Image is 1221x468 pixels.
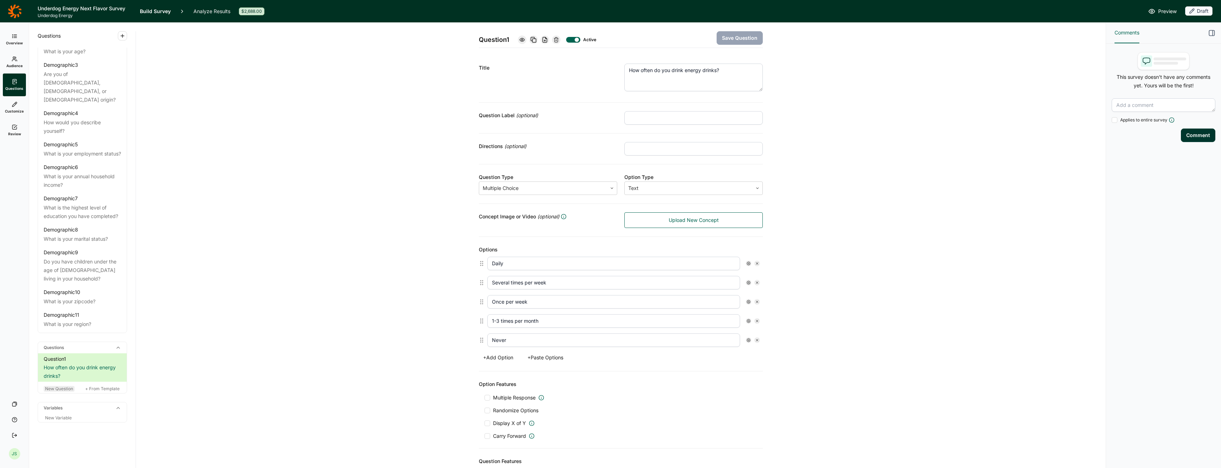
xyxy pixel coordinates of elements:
[44,226,78,233] div: Demographic 8
[6,40,23,45] span: Overview
[537,212,559,221] span: (optional)
[5,86,23,91] span: Questions
[44,311,79,319] div: Demographic 11
[516,111,538,120] span: (optional)
[44,249,78,256] div: Demographic 9
[504,142,526,151] span: (optional)
[44,149,121,158] div: What is your employment status?
[44,363,121,380] div: How often do you drink energy drinks?
[1148,7,1177,16] a: Preview
[44,257,121,283] div: Do you have children under the age of [DEMOGRAPHIC_DATA] living in your household?
[44,70,121,104] div: Are you of [DEMOGRAPHIC_DATA], [DEMOGRAPHIC_DATA], or [DEMOGRAPHIC_DATA] origin?
[1120,117,1167,123] span: Applies to entire survey
[746,261,751,266] div: Settings
[44,320,121,328] div: What is your region?
[3,51,26,74] a: Audience
[44,172,121,189] div: What is your annual household income?
[754,261,760,266] div: Remove
[9,448,20,459] div: JS
[38,13,131,18] span: Underdog Energy
[1185,6,1212,16] button: Draft
[44,118,121,135] div: How would you describe yourself?
[44,195,78,202] div: Demographic 7
[3,74,26,96] a: Questions
[44,203,121,221] div: What is the highest level of education you have completed?
[38,402,127,414] div: Variables
[44,235,121,243] div: What is your marital status?
[479,353,518,363] button: +Add Option
[45,386,73,391] span: New Question
[1115,23,1139,43] button: Comments
[754,280,760,285] div: Remove
[479,212,617,221] div: Concept Image or Video
[479,380,763,388] div: Option Features
[746,337,751,343] div: Settings
[479,35,509,45] span: Question 1
[669,217,719,224] span: Upload New Concept
[3,28,26,51] a: Overview
[479,64,617,72] div: Title
[85,386,120,391] span: + From Template
[44,289,80,296] div: Demographic 10
[754,318,760,324] div: Remove
[8,131,21,136] span: Review
[44,110,78,117] div: Demographic 4
[239,7,264,15] div: $2,688.00
[45,415,72,420] span: New Variable
[479,111,617,120] div: Question Label
[44,355,66,363] div: Question 1
[493,394,536,401] span: Multiple Response
[746,299,751,305] div: Settings
[479,173,617,181] div: Question Type
[1181,129,1215,142] button: Comment
[44,141,78,148] div: Demographic 5
[3,119,26,142] a: Review
[746,318,751,324] div: Settings
[1115,28,1139,37] span: Comments
[1112,73,1215,90] p: This survey doesn't have any comments yet. Yours will be the first!
[754,299,760,305] div: Remove
[44,61,78,69] div: Demographic 3
[38,353,127,382] a: Question1How often do you drink energy drinks?
[1158,7,1177,16] span: Preview
[746,280,751,285] div: Settings
[717,31,763,45] button: Save Question
[38,32,61,40] span: Questions
[479,457,763,466] div: Question Features
[5,109,24,114] span: Customize
[493,432,526,440] span: Carry Forward
[490,407,538,414] span: Randomize Options
[44,47,121,56] div: What is your age?
[552,36,560,44] div: Delete
[6,63,23,68] span: Audience
[479,142,617,151] div: Directions
[624,64,763,91] textarea: How often do you drink energy drinks?
[624,173,763,181] div: Option Type
[38,4,131,13] h1: Underdog Energy Next Flavor Survey
[523,353,568,363] button: +Paste Options
[44,164,78,171] div: Demographic 6
[479,245,763,254] div: Options
[754,337,760,343] div: Remove
[493,420,526,427] span: Display X of Y
[3,96,26,119] a: Customize
[44,297,121,306] div: What is your zipcode?
[583,37,595,43] div: Active
[38,342,127,353] div: Questions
